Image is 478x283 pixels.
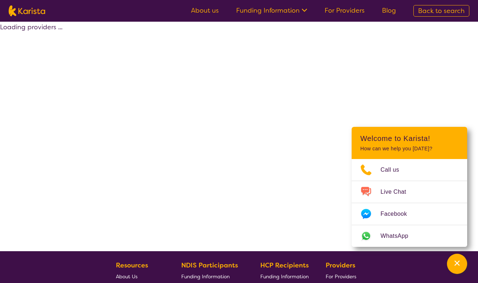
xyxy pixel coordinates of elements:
button: Channel Menu [447,254,467,274]
span: For Providers [326,273,356,280]
a: Back to search [413,5,469,17]
span: Call us [381,164,408,175]
b: Resources [116,261,148,270]
a: For Providers [326,271,359,282]
ul: Choose channel [352,159,467,247]
p: How can we help you [DATE]? [360,146,459,152]
b: Providers [326,261,355,270]
a: Funding Information [236,6,307,15]
a: About Us [116,271,164,282]
span: About Us [116,273,138,280]
span: Back to search [418,7,465,15]
span: Funding Information [260,273,309,280]
a: For Providers [325,6,365,15]
a: Funding Information [260,271,309,282]
b: NDIS Participants [181,261,238,270]
div: Channel Menu [352,127,467,247]
a: Web link opens in a new tab. [352,225,467,247]
img: Karista logo [9,5,45,16]
a: Funding Information [181,271,243,282]
a: About us [191,6,219,15]
h2: Welcome to Karista! [360,134,459,143]
span: Funding Information [181,273,230,280]
span: WhatsApp [381,231,417,241]
span: Live Chat [381,186,415,197]
a: Blog [382,6,396,15]
b: HCP Recipients [260,261,309,270]
span: Facebook [381,209,416,219]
